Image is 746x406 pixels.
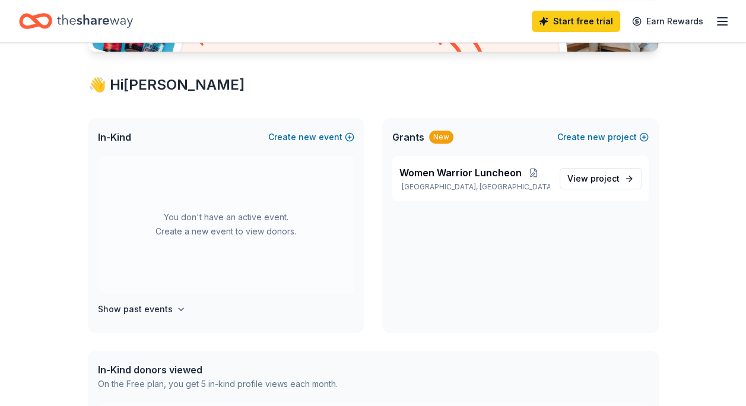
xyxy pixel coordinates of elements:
[299,130,316,144] span: new
[98,302,173,316] h4: Show past events
[567,172,620,186] span: View
[98,363,338,377] div: In-Kind donors viewed
[399,166,522,180] span: Women Warrior Luncheon
[268,130,354,144] button: Createnewevent
[625,11,710,32] a: Earn Rewards
[399,182,550,192] p: [GEOGRAPHIC_DATA], [GEOGRAPHIC_DATA]
[19,7,133,35] a: Home
[98,302,186,316] button: Show past events
[557,130,649,144] button: Createnewproject
[98,130,131,144] span: In-Kind
[392,130,424,144] span: Grants
[560,168,642,189] a: View project
[591,173,620,183] span: project
[98,377,338,391] div: On the Free plan, you get 5 in-kind profile views each month.
[588,130,605,144] span: new
[98,156,354,293] div: You don't have an active event. Create a new event to view donors.
[429,131,453,144] div: New
[88,75,658,94] div: 👋 Hi [PERSON_NAME]
[532,11,620,32] a: Start free trial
